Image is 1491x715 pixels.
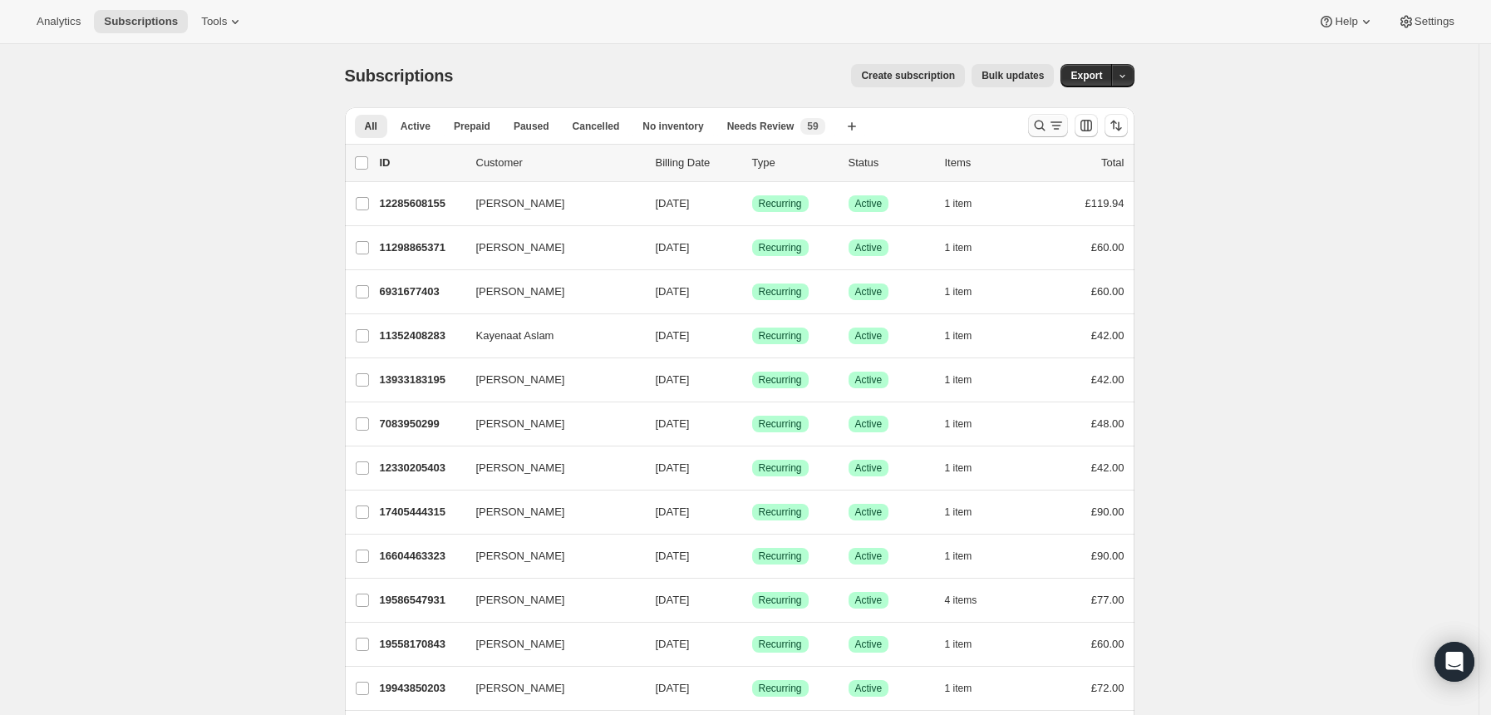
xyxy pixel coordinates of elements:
[476,680,565,697] span: [PERSON_NAME]
[1085,197,1124,210] span: £119.94
[855,329,883,343] span: Active
[945,241,972,254] span: 1 item
[466,455,632,481] button: [PERSON_NAME]
[466,323,632,349] button: Kayenaat Aslam
[1434,642,1474,682] div: Open Intercom Messenger
[1415,15,1454,28] span: Settings
[466,234,632,261] button: [PERSON_NAME]
[466,190,632,217] button: [PERSON_NAME]
[1028,114,1068,137] button: Search and filter results
[656,373,690,386] span: [DATE]
[855,505,883,519] span: Active
[201,15,227,28] span: Tools
[345,67,454,85] span: Subscriptions
[759,241,802,254] span: Recurring
[855,594,883,607] span: Active
[380,328,463,344] p: 11352408283
[656,505,690,518] span: [DATE]
[945,412,991,436] button: 1 item
[656,241,690,254] span: [DATE]
[476,239,565,256] span: [PERSON_NAME]
[759,682,802,695] span: Recurring
[476,416,565,432] span: [PERSON_NAME]
[476,504,565,520] span: [PERSON_NAME]
[642,120,703,133] span: No inventory
[759,594,802,607] span: Recurring
[855,550,883,563] span: Active
[759,550,802,563] span: Recurring
[759,373,802,387] span: Recurring
[945,505,972,519] span: 1 item
[380,372,463,388] p: 13933183195
[476,155,642,171] p: Customer
[476,460,565,476] span: [PERSON_NAME]
[1388,10,1464,33] button: Settings
[466,411,632,437] button: [PERSON_NAME]
[1091,285,1124,298] span: £60.00
[656,550,690,562] span: [DATE]
[1091,329,1124,342] span: £42.00
[1091,373,1124,386] span: £42.00
[656,155,739,171] p: Billing Date
[945,192,991,215] button: 1 item
[945,638,972,651] span: 1 item
[759,329,802,343] span: Recurring
[759,197,802,210] span: Recurring
[851,64,965,87] button: Create subscription
[476,328,554,344] span: Kayenaat Aslam
[759,505,802,519] span: Recurring
[573,120,620,133] span: Cancelled
[476,592,565,609] span: [PERSON_NAME]
[476,636,565,653] span: [PERSON_NAME]
[104,15,178,28] span: Subscriptions
[1091,417,1124,430] span: £48.00
[855,638,883,651] span: Active
[191,10,253,33] button: Tools
[1070,69,1102,82] span: Export
[759,461,802,475] span: Recurring
[945,324,991,348] button: 1 item
[759,417,802,431] span: Recurring
[466,631,632,658] button: [PERSON_NAME]
[1105,114,1128,137] button: Sort the results
[759,638,802,651] span: Recurring
[1091,241,1124,254] span: £60.00
[380,280,1124,303] div: 6931677403[PERSON_NAME][DATE]SuccessRecurringSuccessActive1 item£60.00
[476,548,565,565] span: [PERSON_NAME]
[380,284,463,300] p: 6931677403
[380,155,463,171] p: ID
[1091,638,1124,650] span: £60.00
[855,285,883,298] span: Active
[855,682,883,695] span: Active
[861,69,955,82] span: Create subscription
[656,461,690,474] span: [DATE]
[945,197,972,210] span: 1 item
[945,677,991,700] button: 1 item
[656,329,690,342] span: [DATE]
[380,236,1124,259] div: 11298865371[PERSON_NAME][DATE]SuccessRecurringSuccessActive1 item£60.00
[380,239,463,256] p: 11298865371
[759,285,802,298] span: Recurring
[945,368,991,392] button: 1 item
[945,461,972,475] span: 1 item
[855,241,883,254] span: Active
[380,680,463,697] p: 19943850203
[380,456,1124,480] div: 12330205403[PERSON_NAME][DATE]SuccessRecurringSuccessActive1 item£42.00
[365,120,377,133] span: All
[380,500,1124,524] div: 17405444315[PERSON_NAME][DATE]SuccessRecurringSuccessActive1 item£90.00
[1091,550,1124,562] span: £90.00
[945,373,972,387] span: 1 item
[380,195,463,212] p: 12285608155
[1060,64,1112,87] button: Export
[476,284,565,300] span: [PERSON_NAME]
[1091,594,1124,606] span: £77.00
[380,545,1124,568] div: 16604463323[PERSON_NAME][DATE]SuccessRecurringSuccessActive1 item£90.00
[945,236,991,259] button: 1 item
[945,682,972,695] span: 1 item
[380,416,463,432] p: 7083950299
[380,412,1124,436] div: 7083950299[PERSON_NAME][DATE]SuccessRecurringSuccessActive1 item£48.00
[945,500,991,524] button: 1 item
[380,677,1124,700] div: 19943850203[PERSON_NAME][DATE]SuccessRecurringSuccessActive1 item£72.00
[855,417,883,431] span: Active
[466,587,632,614] button: [PERSON_NAME]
